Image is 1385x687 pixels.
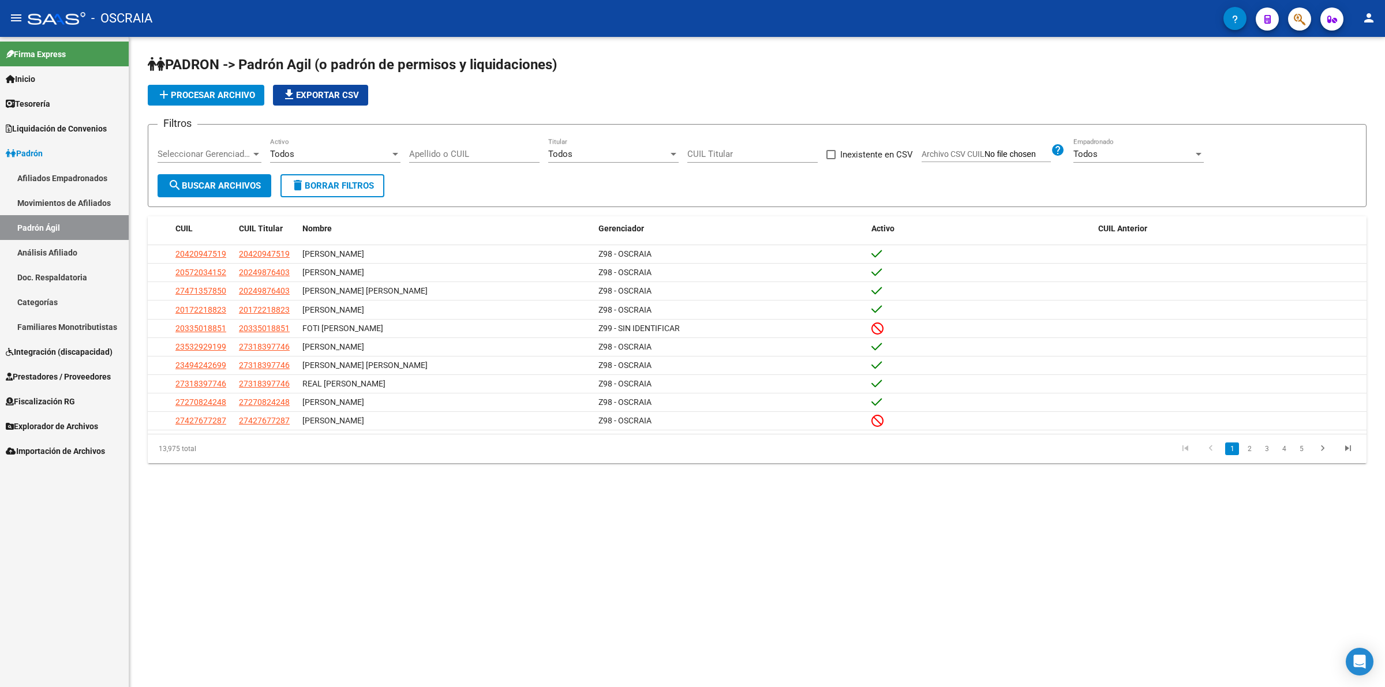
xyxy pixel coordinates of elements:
[1275,439,1293,459] li: page 4
[175,361,226,370] span: 23494242699
[6,420,98,433] span: Explorador de Archivos
[1312,442,1334,455] a: go to next page
[1094,216,1367,241] datatable-header-cell: CUIL Anterior
[1241,439,1258,459] li: page 2
[6,122,107,135] span: Liquidación de Convenios
[239,397,290,407] span: 27270824248
[1277,442,1291,455] a: 4
[302,397,364,407] span: [PERSON_NAME]
[598,397,652,407] span: Z98 - OSCRAIA
[6,97,50,110] span: Tesorería
[148,434,390,463] div: 13,975 total
[598,416,652,425] span: Z98 - OSCRAIA
[282,88,296,102] mat-icon: file_download
[239,342,290,351] span: 27318397746
[239,286,290,295] span: 20249876403
[6,73,35,85] span: Inicio
[175,324,226,333] span: 20335018851
[175,342,226,351] span: 23532929199
[239,361,290,370] span: 27318397746
[168,178,182,192] mat-icon: search
[1293,439,1310,459] li: page 5
[1337,442,1359,455] a: go to last page
[598,324,680,333] span: Z99 - SIN IDENTIFICAR
[239,268,290,277] span: 20249876403
[6,370,111,383] span: Prestadores / Proveedores
[302,361,428,370] span: [PERSON_NAME] [PERSON_NAME]
[6,147,43,160] span: Padrón
[157,88,171,102] mat-icon: add
[598,361,652,370] span: Z98 - OSCRAIA
[1260,442,1274,455] a: 3
[867,216,1094,241] datatable-header-cell: Activo
[291,181,374,191] span: Borrar Filtros
[302,286,428,295] span: [PERSON_NAME] [PERSON_NAME]
[175,379,226,388] span: 27318397746
[598,286,652,295] span: Z98 - OSCRAIA
[1073,149,1098,159] span: Todos
[871,224,894,233] span: Activo
[302,305,364,314] span: [PERSON_NAME]
[148,57,557,73] span: PADRON -> Padrón Agil (o padrón de permisos y liquidaciones)
[598,342,652,351] span: Z98 - OSCRAIA
[985,149,1051,160] input: Archivo CSV CUIL
[239,416,290,425] span: 27427677287
[302,224,332,233] span: Nombre
[270,149,294,159] span: Todos
[6,395,75,408] span: Fiscalización RG
[234,216,298,241] datatable-header-cell: CUIL Titular
[598,249,652,258] span: Z98 - OSCRAIA
[148,85,264,106] button: Procesar archivo
[273,85,368,106] button: Exportar CSV
[598,379,652,388] span: Z98 - OSCRAIA
[1200,442,1222,455] a: go to previous page
[9,11,23,25] mat-icon: menu
[302,379,385,388] span: REAL [PERSON_NAME]
[1258,439,1275,459] li: page 3
[239,224,283,233] span: CUIL Titular
[158,174,271,197] button: Buscar Archivos
[548,149,572,159] span: Todos
[1242,442,1256,455] a: 2
[175,305,226,314] span: 20172218823
[282,90,359,100] span: Exportar CSV
[594,216,867,241] datatable-header-cell: Gerenciador
[298,216,594,241] datatable-header-cell: Nombre
[239,249,290,258] span: 20420947519
[239,379,290,388] span: 27318397746
[175,397,226,407] span: 27270824248
[175,268,226,277] span: 20572034152
[6,346,113,358] span: Integración (discapacidad)
[157,90,255,100] span: Procesar archivo
[598,268,652,277] span: Z98 - OSCRAIA
[239,305,290,314] span: 20172218823
[175,224,193,233] span: CUIL
[1051,143,1065,157] mat-icon: help
[91,6,152,31] span: - OSCRAIA
[175,249,226,258] span: 20420947519
[302,324,383,333] span: FOTI [PERSON_NAME]
[302,342,364,351] span: [PERSON_NAME]
[1174,442,1196,455] a: go to first page
[280,174,384,197] button: Borrar Filtros
[158,115,197,132] h3: Filtros
[922,149,985,159] span: Archivo CSV CUIL
[291,178,305,192] mat-icon: delete
[1362,11,1376,25] mat-icon: person
[6,445,105,457] span: Importación de Archivos
[1098,224,1147,233] span: CUIL Anterior
[158,149,251,159] span: Seleccionar Gerenciador
[302,416,364,425] span: [PERSON_NAME]
[1294,442,1308,455] a: 5
[840,148,913,162] span: Inexistente en CSV
[1223,439,1241,459] li: page 1
[302,268,364,277] span: [PERSON_NAME]
[598,224,644,233] span: Gerenciador
[168,181,261,191] span: Buscar Archivos
[1346,648,1373,675] div: Open Intercom Messenger
[175,416,226,425] span: 27427677287
[171,216,234,241] datatable-header-cell: CUIL
[239,324,290,333] span: 20335018851
[6,48,66,61] span: Firma Express
[175,286,226,295] span: 27471357850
